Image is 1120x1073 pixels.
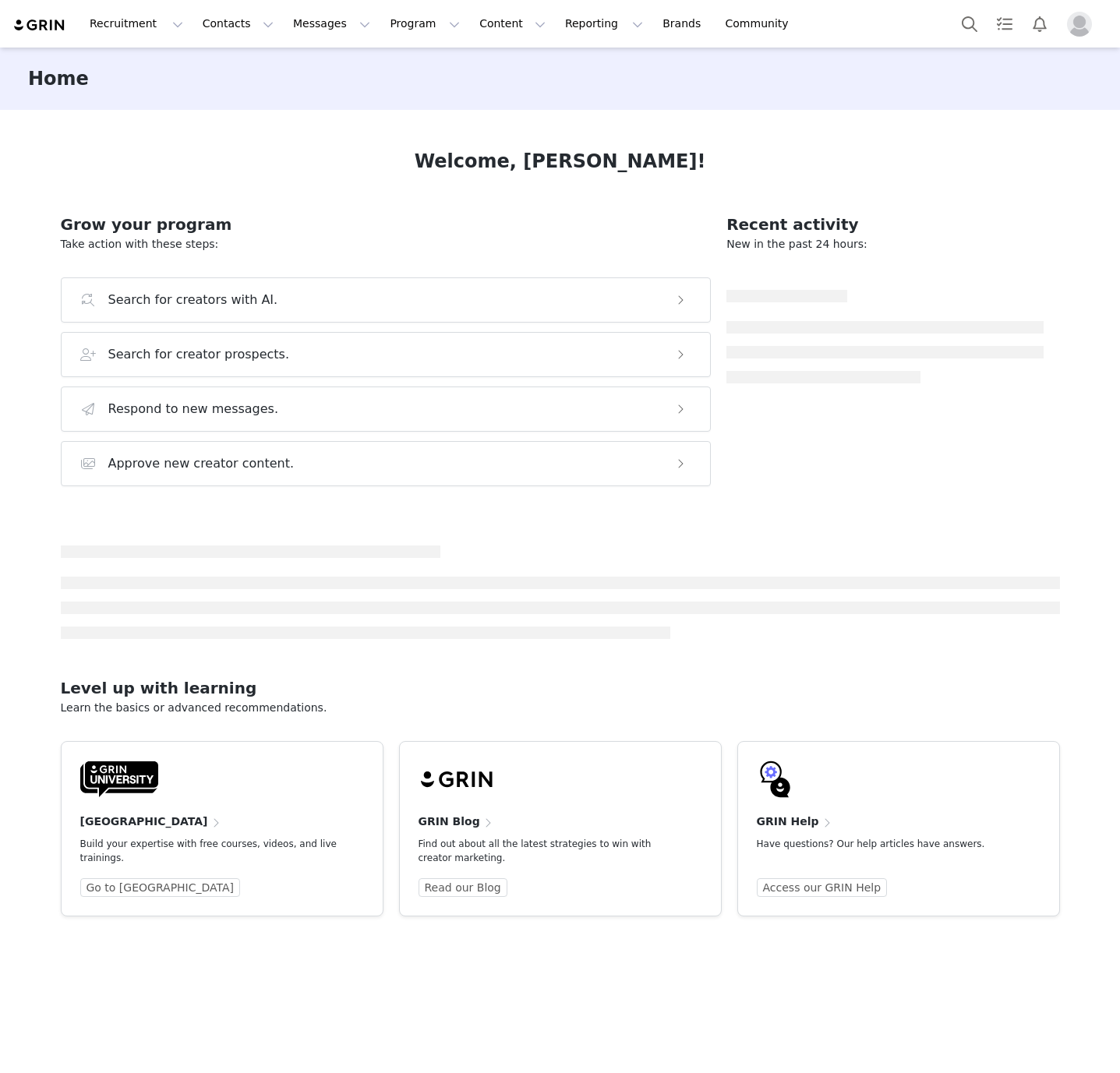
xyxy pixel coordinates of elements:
button: Reporting [556,6,652,41]
p: Have questions? Our help articles have answers. [757,837,1016,851]
h4: GRIN Blog [419,814,480,830]
p: New in the past 24 hours: [726,236,1044,252]
a: Brands [653,6,715,41]
button: Respond to new messages. [61,386,712,432]
h2: Recent activity [726,213,1044,236]
h3: Search for creators with AI. [108,291,278,309]
p: Take action with these steps: [61,236,712,252]
button: Search for creator prospects. [61,332,712,377]
a: Community [716,6,805,41]
h3: Approve new creator content. [108,454,295,473]
button: Messages [284,6,380,41]
button: Program [380,6,469,41]
a: Tasks [988,6,1022,41]
p: Find out about all the latest strategies to win with creator marketing. [419,837,677,865]
h1: Welcome, [PERSON_NAME]! [415,147,706,175]
h2: Grow your program [61,213,712,236]
button: Content [470,6,555,41]
button: Profile [1058,12,1108,37]
img: GRIN-help-icon.svg [757,761,794,798]
a: Read our Blog [419,878,507,897]
h3: Search for creator prospects. [108,345,290,364]
button: Contacts [193,6,283,41]
button: Approve new creator content. [61,441,712,486]
h4: [GEOGRAPHIC_DATA] [80,814,208,830]
img: placeholder-profile.jpg [1067,12,1092,37]
button: Recruitment [80,6,193,41]
h3: Respond to new messages. [108,400,279,418]
img: grin-logo-black.svg [419,761,496,798]
img: GRIN-University-Logo-Black.svg [80,761,158,798]
a: Access our GRIN Help [757,878,888,897]
p: Build your expertise with free courses, videos, and live trainings. [80,837,339,865]
h4: GRIN Help [757,814,819,830]
button: Notifications [1023,6,1057,41]
h2: Level up with learning [61,676,1060,700]
p: Learn the basics or advanced recommendations. [61,700,1060,716]
h3: Home [28,65,89,93]
a: Go to [GEOGRAPHIC_DATA] [80,878,241,897]
button: Search for creators with AI. [61,277,712,323]
button: Search [952,6,987,41]
img: grin logo [12,18,67,33]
